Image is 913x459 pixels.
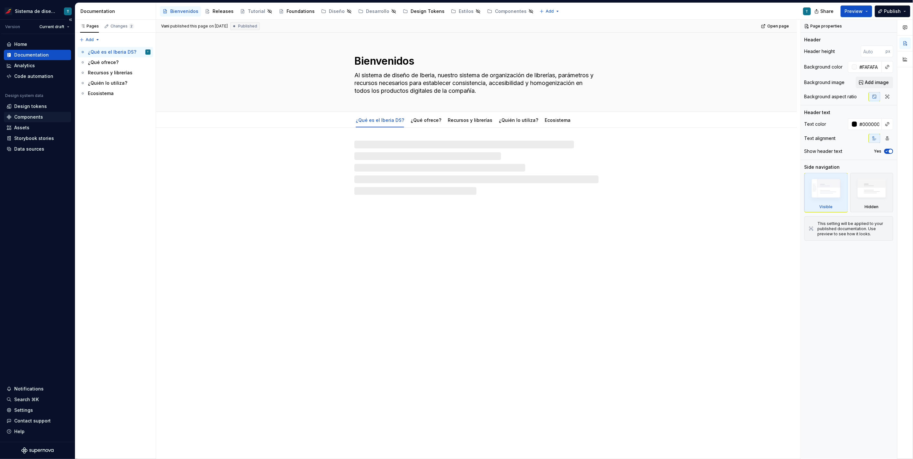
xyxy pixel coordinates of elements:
[86,37,94,42] span: Add
[4,384,71,394] button: Notifications
[319,6,354,16] a: Diseño
[14,407,33,413] div: Settings
[445,113,495,127] div: Recursos y librerías
[759,22,792,31] a: Open page
[78,35,102,44] button: Add
[66,15,75,24] button: Collapse sidebar
[804,64,843,70] div: Background color
[459,8,474,15] div: Estilos
[496,113,541,127] div: ¿Quién lo utiliza?
[4,112,71,122] a: Components
[88,49,136,55] div: ¿Qué es el Iberia DS?
[865,79,889,86] span: Add image
[14,73,53,80] div: Code automation
[804,148,843,155] div: Show header text
[4,71,71,81] a: Code automation
[78,47,153,99] div: Page tree
[542,113,573,127] div: Ecosistema
[88,90,114,97] div: Ecosistema
[14,103,47,110] div: Design tokens
[170,24,228,29] div: published this page on [DATE]
[160,5,536,18] div: Page tree
[4,101,71,112] a: Design tokens
[14,52,49,58] div: Documentation
[804,121,826,127] div: Text color
[88,80,127,86] div: ¿Quién lo utiliza?
[546,9,554,14] span: Add
[495,8,527,15] div: Componentes
[856,77,893,88] button: Add image
[14,135,54,142] div: Storybook stories
[806,9,808,14] div: T
[161,24,169,29] span: Vani
[129,24,134,29] span: 2
[287,8,315,15] div: Foundations
[276,6,317,16] a: Foundations
[366,8,389,15] div: Desarrollo
[14,124,29,131] div: Assets
[5,24,20,29] div: Version
[88,59,119,66] div: ¿Qué ofrece?
[538,7,562,16] button: Add
[818,221,889,237] div: This setting will be applied to your published documentation. Use preview to see how it looks.
[804,93,857,100] div: Background aspect ratio
[485,6,536,16] a: Componentes
[202,6,236,16] a: Releases
[4,405,71,415] a: Settings
[78,47,153,57] a: ¿Qué es el Iberia DS?T
[861,46,886,57] input: Auto
[147,49,149,55] div: T
[886,49,891,54] p: px
[545,117,571,123] a: Ecosistema
[14,62,35,69] div: Analytics
[1,4,74,18] button: Sistema de diseño IberiaT
[88,69,132,76] div: Recursos y librerías
[67,9,69,14] div: T
[411,8,445,15] div: Design Tokens
[353,113,407,127] div: ¿Qué es el Iberia DS?
[841,5,872,17] button: Preview
[5,93,43,98] div: Design system data
[821,8,834,15] span: Share
[845,8,863,15] span: Preview
[875,5,910,17] button: Publish
[804,173,848,212] div: Visible
[4,426,71,437] button: Help
[14,146,44,152] div: Data sources
[110,24,134,29] div: Changes
[804,135,836,142] div: Text alignment
[4,50,71,60] a: Documentation
[874,149,882,154] label: Yes
[14,114,43,120] div: Components
[14,386,44,392] div: Notifications
[353,70,597,96] textarea: Al sistema de diseño de Iberia, nuestro sistema de organización de librerías, parámetros y recurs...
[884,8,901,15] span: Publish
[80,24,99,29] div: Pages
[400,6,447,16] a: Design Tokens
[411,117,441,123] a: ¿Qué ofrece?
[865,204,879,209] div: Hidden
[21,447,54,454] svg: Supernova Logo
[804,109,831,116] div: Header text
[4,123,71,133] a: Assets
[408,113,444,127] div: ¿Qué ofrece?
[14,41,27,48] div: Home
[160,6,201,16] a: Bienvenidos
[238,24,257,29] span: Published
[850,173,894,212] div: Hidden
[80,8,153,15] div: Documentation
[4,60,71,71] a: Analytics
[14,418,51,424] div: Contact support
[804,164,840,170] div: Side navigation
[499,117,538,123] a: ¿Quién lo utiliza?
[4,133,71,144] a: Storybook stories
[39,24,64,29] span: Current draft
[213,8,234,15] div: Releases
[804,79,845,86] div: Background image
[14,396,39,403] div: Search ⌘K
[37,22,72,31] button: Current draft
[4,394,71,405] button: Search ⌘K
[15,8,56,15] div: Sistema de diseño Iberia
[78,57,153,68] a: ¿Qué ofrece?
